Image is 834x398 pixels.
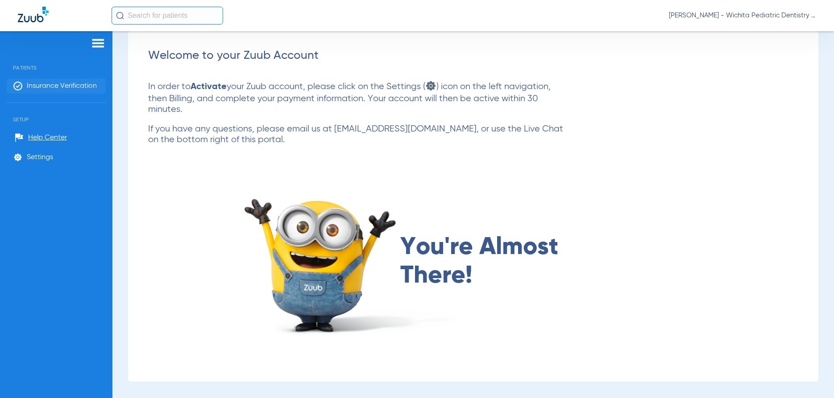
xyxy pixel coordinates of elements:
img: settings icon [425,80,436,91]
span: Welcome to your Zuub Account [148,50,319,62]
img: Zuub Logo [18,7,49,22]
span: Help Center [28,133,67,142]
p: If you have any questions, please email us at [EMAIL_ADDRESS][DOMAIN_NAME], or use the Live Chat ... [148,124,571,145]
span: [PERSON_NAME] - Wichita Pediatric Dentistry [GEOGRAPHIC_DATA] [669,11,816,20]
span: You're Almost There! [400,233,572,290]
span: Setup [7,103,106,123]
p: In order to your Zuub account, please click on the Settings ( ) icon on the left navigation, then... [148,80,571,115]
img: almost there image [237,185,465,337]
input: Search for patients [112,7,223,25]
span: Patients [7,51,106,71]
strong: Activate [191,82,227,91]
img: Search Icon [116,12,124,20]
a: Help Center [15,133,67,142]
img: hamburger-icon [91,38,105,49]
span: Insurance Verification [27,82,97,90]
span: Settings [27,153,53,162]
